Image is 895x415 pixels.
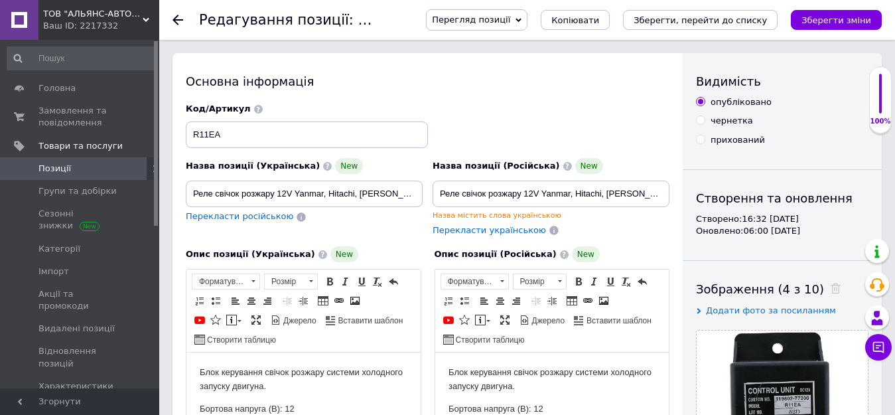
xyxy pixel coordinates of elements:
a: Видалити форматування [619,274,634,289]
span: Розмір [265,274,305,289]
i: Зберегти, перейти до списку [634,15,767,25]
a: Підкреслений (Ctrl+U) [603,274,618,289]
span: Характеристики [38,380,113,392]
input: Наприклад, H&M жіноча сукня зелена 38 розмір вечірня максі з блискітками [433,181,669,207]
span: Копіювати [551,15,599,25]
a: Розмір [264,274,318,290]
a: Видалити форматування [370,274,385,289]
span: Код/Артикул [186,104,251,114]
a: Максимізувати [498,313,512,327]
span: Замовлення та повідомлення [38,105,123,129]
a: Таблиця [316,293,330,308]
a: Джерело [517,313,567,327]
a: Вставити іконку [457,313,472,327]
span: Групи та добірки [38,185,117,197]
i: Зберегти зміни [801,15,871,25]
button: Зберегти зміни [791,10,882,30]
span: Перекласти російською [186,211,293,221]
a: Форматування [441,274,509,290]
a: Повернути (Ctrl+Z) [386,274,401,289]
button: Чат з покупцем [865,334,892,361]
a: Вставити повідомлення [473,313,492,327]
span: Опис позиції (Українська) [186,249,315,259]
span: Категорії [38,243,80,255]
button: Копіювати [541,10,610,30]
span: Створити таблицю [454,335,525,346]
a: Форматування [192,274,260,290]
a: Вставити/видалити нумерований список [441,293,456,308]
p: Ширина (мм): 54.9 [13,72,221,86]
span: Імпорт [38,266,69,278]
a: Вставити/Редагувати посилання (Ctrl+L) [581,293,595,308]
div: Назва містить слова українською [433,210,669,220]
p: Блок керування свічок розжару системи холодного запуску двигуна. [13,13,221,41]
a: Вставити/Редагувати посилання (Ctrl+L) [332,293,346,308]
span: New [335,158,363,174]
div: Оновлено: 06:00 [DATE] [696,225,868,237]
span: Акції та промокоди [38,288,123,312]
a: Жирний (Ctrl+B) [322,274,337,289]
div: 100% [870,117,891,126]
a: По правому краю [509,293,523,308]
button: Зберегти, перейти до списку [623,10,778,30]
a: Курсив (Ctrl+I) [587,274,602,289]
span: Перегляд позиції [432,15,510,25]
div: опубліковано [711,96,772,108]
span: Відновлення позицій [38,345,123,369]
a: Створити таблицю [192,332,278,347]
p: Застосовується у двигунах: Yanmar, Hitachi, [PERSON_NAME] [13,139,221,167]
a: Збільшити відступ [296,293,310,308]
span: Видалені позиції [38,323,115,335]
span: Створити таблицю [205,335,276,346]
span: Форматування [441,274,496,289]
span: Сезонні знижки [38,208,123,232]
div: прихований [711,134,765,146]
div: Ваш ID: 2217332 [43,20,159,32]
span: Головна [38,82,76,94]
a: Вставити шаблон [572,313,654,327]
a: По центру [244,293,259,308]
a: По правому краю [260,293,275,308]
a: Максимізувати [249,313,263,327]
input: Пошук [7,46,157,70]
a: Джерело [269,313,318,327]
a: Зменшити відступ [529,293,543,308]
span: Вставити шаблон [585,315,652,327]
div: чернетка [711,115,753,127]
input: Наприклад, H&M жіноча сукня зелена 38 розмір вечірня максі з блискітками [186,181,423,207]
span: Джерело [281,315,316,327]
span: New [572,246,600,262]
span: New [575,158,603,174]
div: Повернутися назад [172,15,183,25]
a: Вставити шаблон [324,313,405,327]
span: Вставити шаблон [336,315,403,327]
p: Товщина (мм): 33.8 [13,94,221,108]
div: Створення та оновлення [696,190,868,207]
span: Опис позиції (Російська) [435,249,557,259]
span: Позиції [38,163,71,175]
a: Вставити іконку [208,313,223,327]
a: Зображення [596,293,611,308]
p: Висота (мм): 74.5 [13,117,221,131]
a: Повернути (Ctrl+Z) [635,274,650,289]
a: Вставити повідомлення [224,313,243,327]
div: Основна інформація [186,73,669,90]
div: Створено: 16:32 [DATE] [696,213,868,225]
span: Назва позиції (Українська) [186,161,320,171]
span: Розмір [514,274,553,289]
p: Бортова напруга (В): 12 [13,50,221,64]
a: Додати відео з YouTube [192,313,207,327]
span: Перекласти українською [433,225,546,235]
div: 100% Якість заповнення [869,66,892,133]
a: Додати відео з YouTube [441,313,456,327]
span: Додати фото за посиланням [706,305,836,315]
span: New [330,246,358,262]
span: Джерело [530,315,565,327]
a: Вставити/видалити маркований список [457,293,472,308]
div: Зображення (4 з 10) [696,281,868,297]
div: Видимість [696,73,868,90]
a: Підкреслений (Ctrl+U) [354,274,369,289]
span: Форматування [192,274,247,289]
